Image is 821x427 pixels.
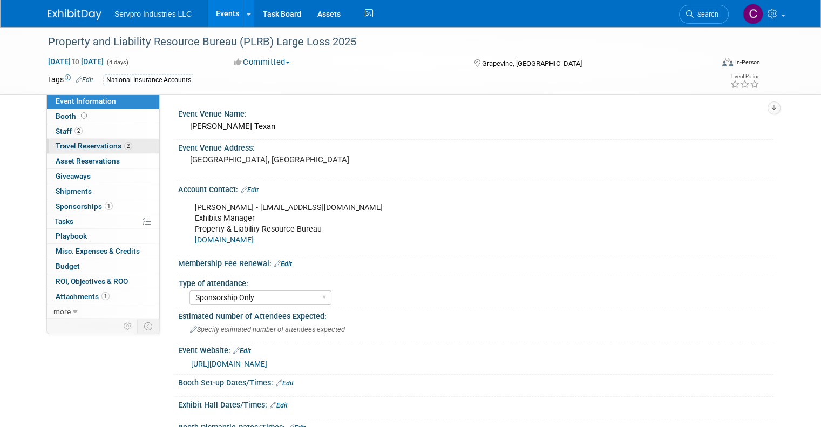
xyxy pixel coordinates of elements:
span: 2 [74,127,83,135]
a: more [47,304,159,319]
a: Playbook [47,229,159,243]
span: 1 [101,292,110,300]
span: Booth not reserved yet [79,112,89,120]
span: Servpro Industries LLC [114,10,192,18]
a: Staff2 [47,124,159,139]
span: 1 [105,202,113,210]
a: Event Information [47,94,159,109]
a: Tasks [47,214,159,229]
span: to [71,57,81,66]
div: Type of attendance: [179,275,769,289]
div: Membership Fee Renewal: [178,255,773,269]
div: Event Venue Name: [178,106,773,119]
span: Grapevine, [GEOGRAPHIC_DATA] [482,59,582,67]
a: Asset Reservations [47,154,159,168]
span: Shipments [56,187,92,195]
td: Tags [48,74,93,86]
a: [URL][DOMAIN_NAME] [191,360,267,368]
a: ROI, Objectives & ROO [47,274,159,289]
a: Search [679,5,729,24]
a: Travel Reservations2 [47,139,159,153]
span: Staff [56,127,83,135]
div: Account Contact: [178,181,773,195]
span: Sponsorships [56,202,113,211]
a: Edit [276,379,294,387]
div: [PERSON_NAME] Texan [186,118,765,135]
span: Event Information [56,97,116,105]
span: 2 [124,142,132,150]
span: Travel Reservations [56,141,132,150]
span: Misc. Expenses & Credits [56,247,140,255]
span: Attachments [56,292,110,301]
div: Exhibit Hall Dates/Times: [178,397,773,411]
a: [DOMAIN_NAME] [195,235,254,245]
div: Event Venue Address: [178,140,773,153]
img: Chris Chassagneux [743,4,763,24]
pre: [GEOGRAPHIC_DATA], [GEOGRAPHIC_DATA] [190,155,415,165]
span: (4 days) [106,59,128,66]
span: Giveaways [56,172,91,180]
a: Edit [76,76,93,84]
div: Event Format [655,56,760,72]
img: ExhibitDay [48,9,101,20]
a: Misc. Expenses & Credits [47,244,159,259]
div: Booth Set-up Dates/Times: [178,375,773,389]
div: Estimated Number of Attendees Expected: [178,308,773,322]
a: Edit [241,186,259,194]
a: Edit [270,402,288,409]
a: Edit [233,347,251,355]
a: Shipments [47,184,159,199]
a: Attachments1 [47,289,159,304]
span: Search [694,10,718,18]
span: Booth [56,112,89,120]
a: Booth [47,109,159,124]
div: Event Website: [178,342,773,356]
td: Toggle Event Tabs [138,319,160,333]
div: Event Rating [730,74,759,79]
a: Budget [47,259,159,274]
a: Edit [274,260,292,268]
span: Specify estimated number of attendees expected [190,326,345,334]
div: [PERSON_NAME] - [EMAIL_ADDRESS][DOMAIN_NAME] Exhibits Manager Property & Liability Resource Bureau [187,197,658,251]
a: Giveaways [47,169,159,184]
div: Property and Liability Resource Bureau (PLRB) Large Loss 2025 [44,32,700,52]
button: Committed [230,57,294,68]
span: ROI, Objectives & ROO [56,277,128,286]
img: Format-Inperson.png [722,58,733,66]
span: [DATE] [DATE] [48,57,104,66]
span: Budget [56,262,80,270]
a: Sponsorships1 [47,199,159,214]
div: In-Person [735,58,760,66]
span: more [53,307,71,316]
td: Personalize Event Tab Strip [119,319,138,333]
span: Playbook [56,232,87,240]
span: Asset Reservations [56,157,120,165]
span: Tasks [55,217,73,226]
div: National Insurance Accounts [103,74,194,86]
